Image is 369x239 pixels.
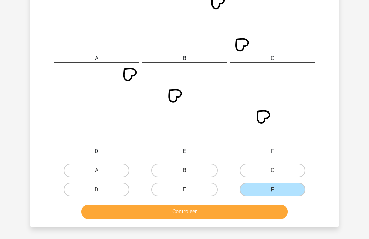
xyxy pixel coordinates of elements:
div: B [137,54,232,62]
div: C [225,54,320,62]
button: Controleer [81,205,288,219]
div: A [49,54,144,62]
label: C [240,164,305,177]
label: E [151,183,217,196]
div: D [49,147,144,155]
div: F [225,147,320,155]
label: A [64,164,129,177]
label: B [151,164,217,177]
label: F [240,183,305,196]
label: D [64,183,129,196]
div: E [137,147,232,155]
